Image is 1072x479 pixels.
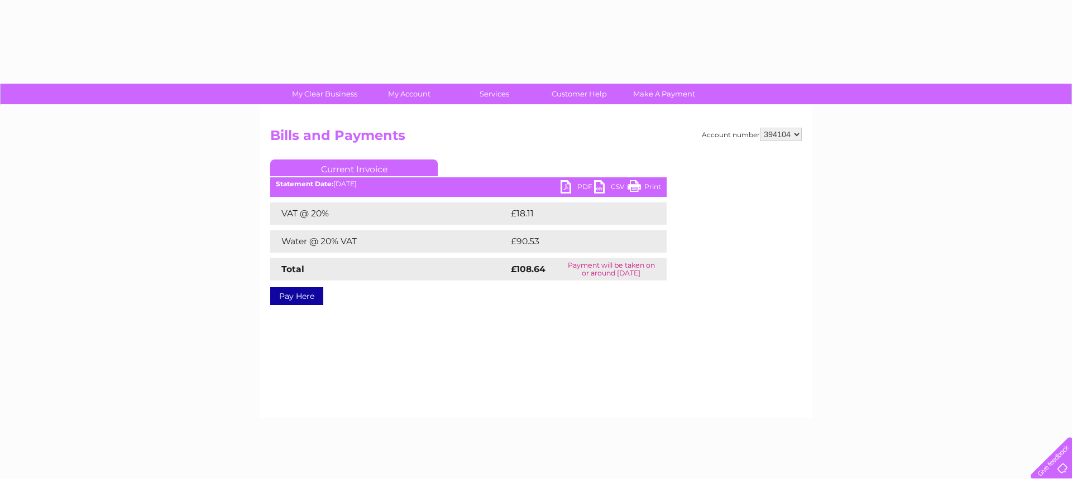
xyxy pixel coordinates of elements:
a: My Clear Business [279,84,371,104]
b: Statement Date: [276,180,333,188]
div: [DATE] [270,180,667,188]
div: Account number [702,128,802,141]
a: My Account [363,84,456,104]
strong: £108.64 [511,264,545,274]
h2: Bills and Payments [270,128,802,149]
td: VAT @ 20% [270,202,508,225]
td: Water @ 20% VAT [270,230,508,253]
a: Services [448,84,540,104]
a: CSV [594,180,628,196]
td: £90.53 [508,230,644,253]
a: PDF [561,180,594,196]
a: Customer Help [533,84,625,104]
td: Payment will be taken on or around [DATE] [556,258,667,280]
a: Print [628,180,661,196]
a: Pay Here [270,287,323,305]
a: Current Invoice [270,159,438,176]
a: Make A Payment [618,84,710,104]
td: £18.11 [508,202,640,225]
strong: Total [281,264,304,274]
